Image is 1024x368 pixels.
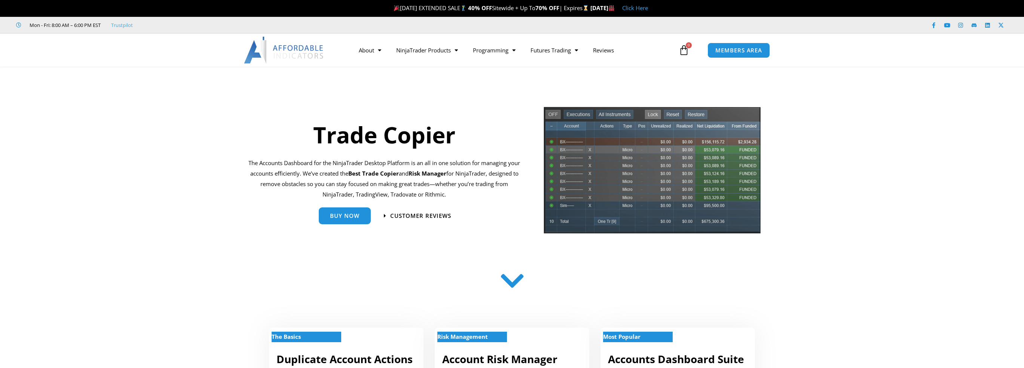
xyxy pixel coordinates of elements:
a: Duplicate Account Actions [276,352,413,366]
a: About [351,42,389,59]
img: 🏭 [609,5,614,11]
nav: Menu [351,42,677,59]
strong: 40% OFF [468,4,492,12]
img: tradecopier | Affordable Indicators – NinjaTrader [543,106,761,240]
span: MEMBERS AREA [715,48,762,53]
a: Accounts Dashboard Suite [608,352,744,366]
img: ⌛ [583,5,589,11]
a: MEMBERS AREA [707,43,770,58]
img: 🎉 [394,5,400,11]
img: 🏌️‍♂️ [461,5,466,11]
strong: The Basics [272,333,301,340]
a: Trustpilot [111,21,133,30]
b: Best Trade Copier [348,170,399,177]
span: [DATE] EXTENDED SALE Sitewide + Up To | Expires [392,4,590,12]
strong: [DATE] [590,4,615,12]
a: NinjaTrader Products [389,42,465,59]
a: Click Here [622,4,648,12]
span: Customer Reviews [390,213,451,219]
a: 0 [667,39,700,61]
a: Programming [465,42,523,59]
p: The Accounts Dashboard for the NinjaTrader Desktop Platform is an all in one solution for managin... [248,158,520,200]
span: 0 [686,42,692,48]
a: Reviews [586,42,621,59]
span: Mon - Fri: 8:00 AM – 6:00 PM EST [28,21,101,30]
a: Buy Now [319,207,371,224]
strong: Most Popular [603,333,641,340]
span: Buy Now [330,213,360,219]
img: LogoAI | Affordable Indicators – NinjaTrader [244,37,324,64]
a: Account Risk Manager [442,352,557,366]
strong: Risk Manager [409,170,446,177]
a: Customer Reviews [384,213,451,219]
strong: Risk Management [437,333,488,340]
h1: Trade Copier [248,119,520,150]
strong: 70% OFF [535,4,559,12]
a: Futures Trading [523,42,586,59]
